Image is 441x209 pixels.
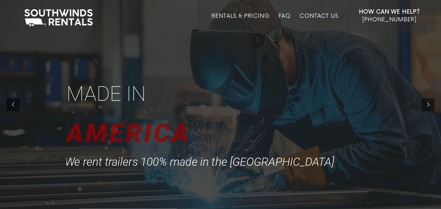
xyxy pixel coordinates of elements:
div: Made in [67,80,149,108]
span: [PHONE_NUMBER] [362,16,416,23]
a: Contact Us [300,13,338,33]
a: How Can We Help? [PHONE_NUMBER] [359,8,420,28]
div: We rent trailers 100% made in the [GEOGRAPHIC_DATA] [65,155,337,169]
a: FAQ [279,13,291,33]
img: Southwinds Rentals Logo [21,8,96,28]
strong: How Can We Help? [359,9,420,15]
div: AMERICA [67,116,194,151]
a: Rentals & Pricing [211,13,269,33]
